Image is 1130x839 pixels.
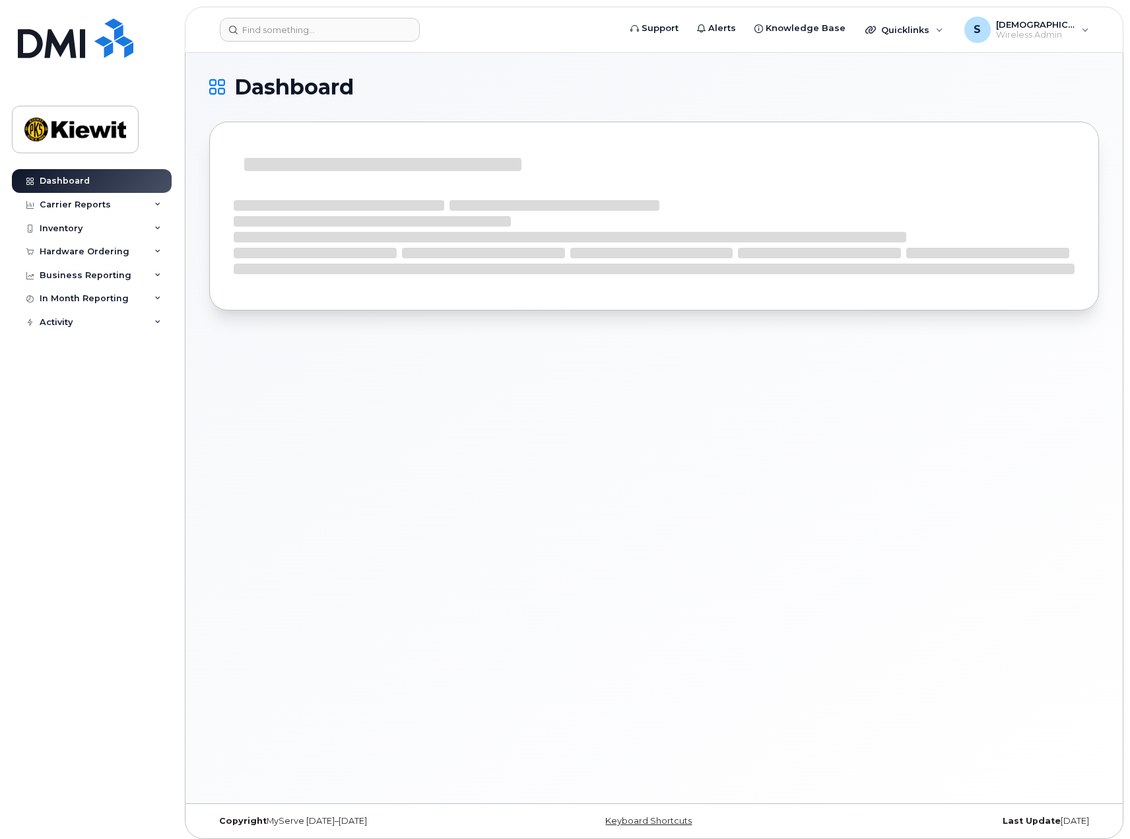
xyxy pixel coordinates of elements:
strong: Copyright [219,816,267,826]
strong: Last Update [1003,816,1061,826]
a: Keyboard Shortcuts [605,816,692,826]
span: Dashboard [234,77,354,97]
div: [DATE] [803,816,1099,826]
div: MyServe [DATE]–[DATE] [209,816,506,826]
